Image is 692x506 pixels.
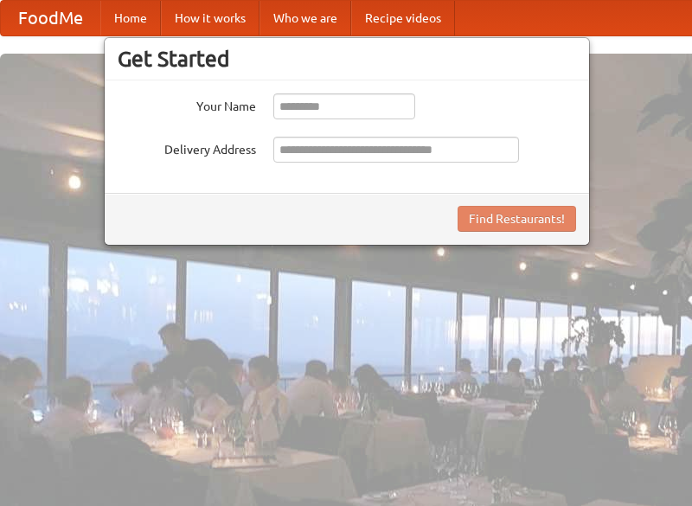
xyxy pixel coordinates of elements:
a: Home [100,1,161,35]
a: Recipe videos [351,1,455,35]
a: Who we are [259,1,351,35]
a: How it works [161,1,259,35]
label: Delivery Address [118,137,256,158]
button: Find Restaurants! [458,206,576,232]
a: FoodMe [1,1,100,35]
h3: Get Started [118,46,576,72]
label: Your Name [118,93,256,115]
